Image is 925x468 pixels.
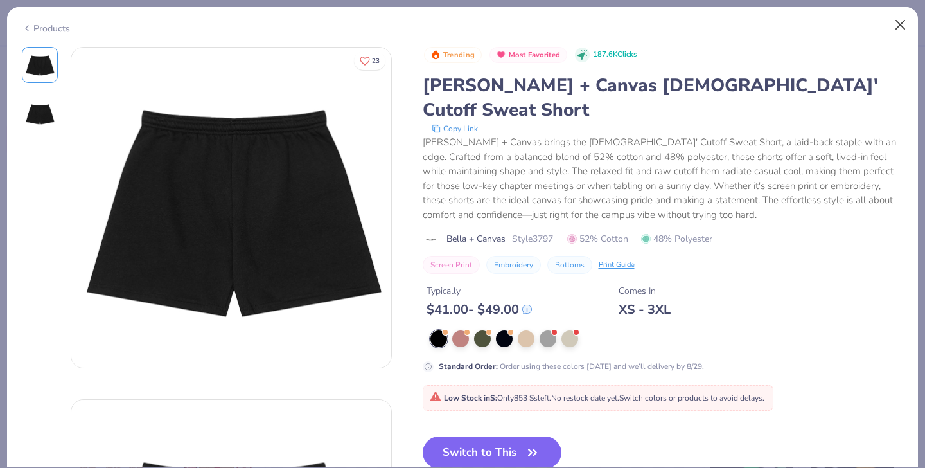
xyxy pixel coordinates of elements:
span: 52% Cotton [567,232,628,246]
div: Comes In [619,284,671,298]
button: copy to clipboard [428,122,482,135]
div: Print Guide [599,260,635,271]
img: brand logo [423,235,440,245]
div: [PERSON_NAME] + Canvas brings the [DEMOGRAPHIC_DATA]' Cutoff Sweat Short, a laid-back staple with... [423,135,904,222]
span: No restock date yet. [551,393,619,403]
span: Bella + Canvas [446,232,506,246]
span: 23 [372,58,380,64]
span: Style 3797 [512,232,553,246]
img: Trending sort [430,50,441,60]
div: XS - 3XL [619,301,671,318]
span: Only 853 Ss left. Switch colors or products to avoid delays. [430,393,764,403]
div: Typically [427,284,532,298]
div: Order using these colors [DATE] and we’ll delivery by 8/29. [439,361,704,372]
button: Bottoms [547,256,592,274]
img: Most Favorited sort [496,50,506,60]
img: Front [24,50,55,80]
strong: Low Stock in S : [444,393,497,403]
button: Close [888,13,913,37]
button: Like [354,51,385,70]
strong: Standard Order : [439,361,498,372]
div: [PERSON_NAME] + Canvas [DEMOGRAPHIC_DATA]' Cutoff Sweat Short [423,73,904,122]
span: Most Favorited [509,51,560,59]
button: Badge Button [489,47,567,64]
span: Trending [443,51,475,59]
span: 48% Polyester [641,232,712,246]
div: Products [22,22,70,35]
button: Badge Button [424,47,482,64]
div: $ 41.00 - $ 49.00 [427,301,532,318]
span: 187.6K Clicks [593,50,637,60]
button: Screen Print [423,256,480,274]
img: Back [24,98,55,129]
img: Front [71,48,391,368]
button: Embroidery [486,256,541,274]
